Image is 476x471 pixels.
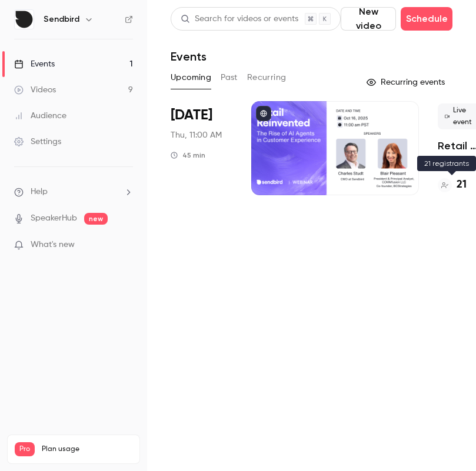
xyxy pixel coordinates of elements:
li: help-dropdown-opener [14,186,133,198]
button: New video [341,7,396,31]
a: 21 [438,177,467,193]
div: Oct 16 Thu, 11:00 AM (America/Los Angeles) [171,101,232,195]
button: Recurring events [361,73,452,92]
button: Schedule [401,7,452,31]
button: Upcoming [171,68,211,87]
span: Thu, 11:00 AM [171,129,222,141]
div: 45 min [171,151,205,160]
h1: Events [171,49,207,64]
span: [DATE] [171,106,212,125]
button: Recurring [247,68,287,87]
div: Audience [14,110,66,122]
img: Sendbird [15,10,34,29]
span: new [84,213,108,225]
div: Search for videos or events [181,13,298,25]
div: Settings [14,136,61,148]
a: SpeakerHub [31,212,77,225]
span: Help [31,186,48,198]
div: Events [14,58,55,70]
button: Past [221,68,238,87]
h4: 21 [457,177,467,193]
span: Pro [15,442,35,456]
div: Videos [14,84,56,96]
h6: Sendbird [44,14,79,25]
span: Plan usage [42,445,132,454]
span: What's new [31,239,75,251]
